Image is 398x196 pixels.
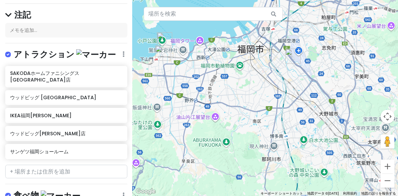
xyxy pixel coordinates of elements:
div: ビッグウッド 福岡西店 [155,45,170,61]
button: キーボード争奪 [261,191,303,196]
font: メモを追加... [10,27,37,34]
button: ズームイン [381,160,395,173]
div: SAKODAホームファニシングス小戸公園前店 [157,32,172,48]
font: IKEA福岡[PERSON_NAME] [10,112,72,119]
button: 地図のカメラコントロール [381,110,395,123]
a: 地図の誤りを報告する [361,191,396,195]
input: + 場所または住所を追加 [5,165,127,179]
font: ウッドビッグ[PERSON_NAME]店 [10,130,86,137]
font: 地図データ ©[DATE] [307,191,339,195]
div: サンゲツ 福岡ショールーム [285,49,301,64]
font: サンゲツ福岡ショールーム [10,148,69,155]
button: 地図上にペグマンを落として、ストリートビューを開きます [381,135,395,148]
input: 場所を検索 [144,7,283,21]
img: マーカー [76,49,116,60]
a: 利用規約（新しいタブで開きます） [343,191,357,195]
font: アトラクション [14,49,74,60]
font: SAKODAホームファニシングス[GEOGRAPHIC_DATA]店 [10,70,79,83]
a: Google マップでこの地域を開きます（新しいウィンドウが開きます） [134,187,157,196]
font: ウッドビッグ [GEOGRAPHIC_DATA] [10,94,96,101]
font: 利用規約 [343,191,357,195]
img: グーグル [134,187,157,196]
font: 注記 [14,9,31,20]
button: ズームアウト [381,174,395,188]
